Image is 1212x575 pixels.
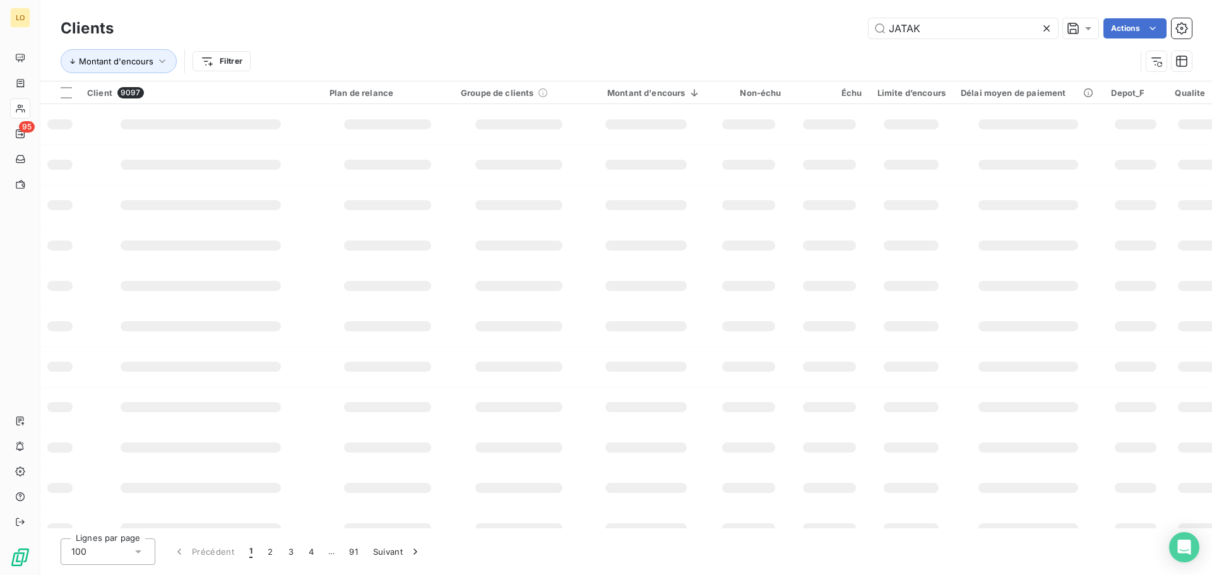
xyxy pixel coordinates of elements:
img: Logo LeanPay [10,547,30,567]
div: Open Intercom Messenger [1169,532,1199,562]
span: 1 [249,545,252,558]
div: Montant d'encours [592,88,701,98]
div: Limite d’encours [877,88,946,98]
div: Délai moyen de paiement [961,88,1096,98]
button: Filtrer [193,51,251,71]
span: … [321,542,342,562]
button: 3 [281,538,301,565]
span: 100 [71,545,86,558]
button: 1 [242,538,260,565]
button: 91 [342,538,365,565]
div: Échu [797,88,862,98]
span: Montant d'encours [79,56,153,66]
span: Client [87,88,112,98]
input: Rechercher [869,18,1058,39]
span: 95 [19,121,35,133]
button: Actions [1103,18,1167,39]
button: Suivant [365,538,429,565]
div: LO [10,8,30,28]
button: Précédent [165,538,242,565]
span: 9097 [117,87,144,98]
button: Montant d'encours [61,49,177,73]
h3: Clients [61,17,114,40]
button: 2 [260,538,280,565]
div: Depot_F [1111,88,1160,98]
span: Groupe de clients [461,88,534,98]
div: Non-échu [716,88,781,98]
div: Plan de relance [330,88,446,98]
button: 4 [301,538,321,565]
